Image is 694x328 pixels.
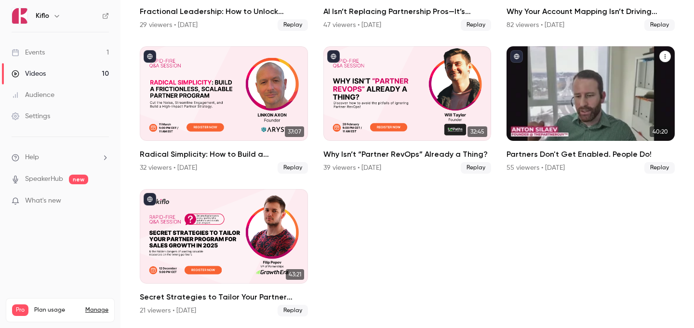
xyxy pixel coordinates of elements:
a: Manage [85,306,108,314]
div: 21 viewers • [DATE] [140,306,196,315]
span: Replay [461,19,491,31]
span: Plan usage [34,306,80,314]
iframe: Noticeable Trigger [97,197,109,205]
div: Events [12,48,45,57]
span: 32:45 [467,126,487,137]
a: 43:21Secret Strategies to Tailor Your Partner Program for Sales Growth in [DATE]21 viewers • [DAT... [140,189,308,316]
h2: Radical Simplicity: How to Build a Frictionless, Scalable Partner Program [140,149,308,160]
div: Settings [12,111,50,121]
span: Replay [278,162,308,174]
h6: Kiflo [36,11,49,21]
span: Pro [12,304,28,316]
div: Audience [12,90,54,100]
span: Replay [278,19,308,31]
a: 37:07Radical Simplicity: How to Build a Frictionless, Scalable Partner Program32 viewers • [DATE]... [140,46,308,174]
span: Replay [644,19,675,31]
div: Videos [12,69,46,79]
div: 32 viewers • [DATE] [140,163,197,173]
a: 40:20Partners Don't Get Enabled. People Do!55 viewers • [DATE]Replay [507,46,675,174]
li: Partners Don't Get Enabled. People Do! [507,46,675,174]
li: Radical Simplicity: How to Build a Frictionless, Scalable Partner Program [140,46,308,174]
div: 47 viewers • [DATE] [323,20,381,30]
li: Why Isn’t “Partner RevOps” Already a Thing? [323,46,492,174]
span: 43:21 [286,269,304,280]
h2: Why Your Account Mapping Isn’t Driving Revenue (And How to Fix It) [507,6,675,17]
button: published [327,50,340,63]
img: Kiflo [12,8,27,24]
h2: AI Isn’t Replacing Partnership Pros—It’s Empowering Them [323,6,492,17]
a: 32:45Why Isn’t “Partner RevOps” Already a Thing?39 viewers • [DATE]Replay [323,46,492,174]
div: 39 viewers • [DATE] [323,163,381,173]
button: published [510,50,523,63]
h2: Why Isn’t “Partner RevOps” Already a Thing? [323,149,492,160]
span: 40:20 [650,126,671,137]
h2: Fractional Leadership: How to Unlock Strategic Growth with Fractional Support [140,6,308,17]
div: 82 viewers • [DATE] [507,20,564,30]
button: published [144,50,156,63]
span: Help [25,152,39,163]
div: 29 viewers • [DATE] [140,20,198,30]
span: What's new [25,196,61,206]
li: help-dropdown-opener [12,152,109,163]
span: Replay [644,162,675,174]
span: 37:07 [285,126,304,137]
h2: Secret Strategies to Tailor Your Partner Program for Sales Growth in [DATE] [140,291,308,303]
div: 55 viewers • [DATE] [507,163,565,173]
span: Replay [461,162,491,174]
button: published [144,193,156,205]
a: SpeakerHub [25,174,63,184]
span: Replay [278,305,308,316]
span: new [69,175,88,184]
li: Secret Strategies to Tailor Your Partner Program for Sales Growth in 2025 [140,189,308,316]
h2: Partners Don't Get Enabled. People Do! [507,149,675,160]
